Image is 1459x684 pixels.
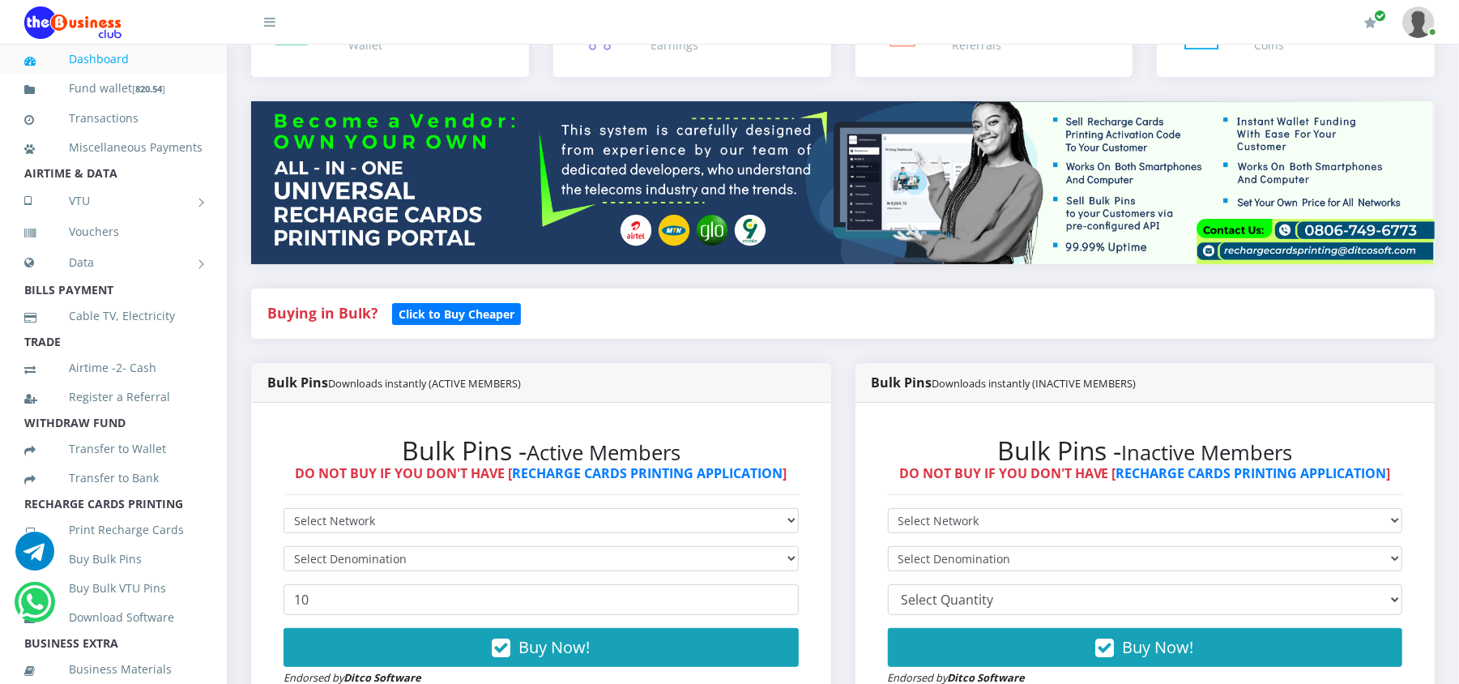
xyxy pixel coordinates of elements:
a: Download Software [24,599,203,636]
a: Chat for support [19,595,52,622]
a: Chat for support [15,544,54,571]
a: RECHARGE CARDS PRINTING APPLICATION [512,464,783,482]
a: Cable TV, Electricity [24,297,203,335]
span: Buy Now! [1123,636,1194,658]
strong: DO NOT BUY IF YOU DON'T HAVE [ ] [899,464,1391,482]
span: Buy Now! [518,636,590,658]
a: Transfer to Wallet [24,430,203,468]
strong: Bulk Pins [872,374,1137,391]
h2: Bulk Pins - [284,435,799,466]
button: Buy Now! [888,628,1403,667]
a: Click to Buy Cheaper [392,303,521,323]
small: Inactive Members [1122,438,1293,467]
small: Active Members [527,438,680,467]
b: Click to Buy Cheaper [399,306,514,322]
small: Downloads instantly (INACTIVE MEMBERS) [932,376,1137,391]
small: [ ] [132,83,165,95]
img: multitenant_rcp.png [251,101,1435,263]
a: Transfer to Bank [24,460,203,497]
i: Renew/Upgrade Subscription [1364,16,1376,29]
button: Buy Now! [284,628,799,667]
a: Transactions [24,100,203,137]
strong: Buying in Bulk? [267,303,378,323]
span: Renew/Upgrade Subscription [1374,10,1386,22]
small: Downloads instantly (ACTIVE MEMBERS) [328,376,521,391]
a: Miscellaneous Payments [24,129,203,166]
a: Buy Bulk VTU Pins [24,570,203,607]
img: Logo [24,6,122,39]
a: Register a Referral [24,378,203,416]
a: Data [24,242,203,283]
strong: DO NOT BUY IF YOU DON'T HAVE [ ] [295,464,787,482]
a: Vouchers [24,213,203,250]
a: Fund wallet[820.54] [24,70,203,108]
a: Airtime -2- Cash [24,349,203,387]
input: Enter Quantity [284,584,799,615]
a: Print Recharge Cards [24,511,203,549]
a: Dashboard [24,41,203,78]
img: User [1402,6,1435,38]
a: VTU [24,181,203,221]
strong: Bulk Pins [267,374,521,391]
a: Buy Bulk Pins [24,541,203,578]
b: 820.54 [135,83,162,95]
h2: Bulk Pins - [888,435,1403,466]
a: RECHARGE CARDS PRINTING APPLICATION [1116,464,1387,482]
